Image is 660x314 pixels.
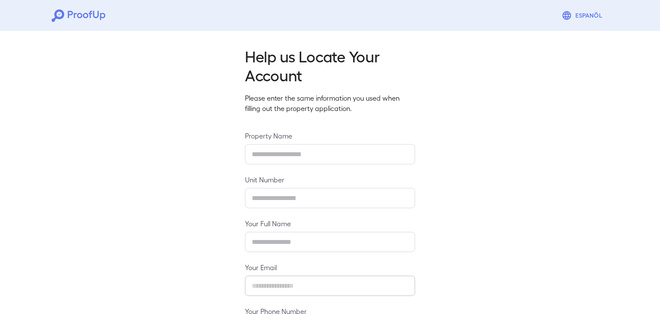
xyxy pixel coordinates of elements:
[558,7,608,24] button: Espanõl
[245,219,415,228] label: Your Full Name
[245,262,415,272] label: Your Email
[245,131,415,141] label: Property Name
[245,93,415,114] p: Please enter the same information you used when filling out the property application.
[245,175,415,185] label: Unit Number
[245,46,415,84] h2: Help us Locate Your Account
